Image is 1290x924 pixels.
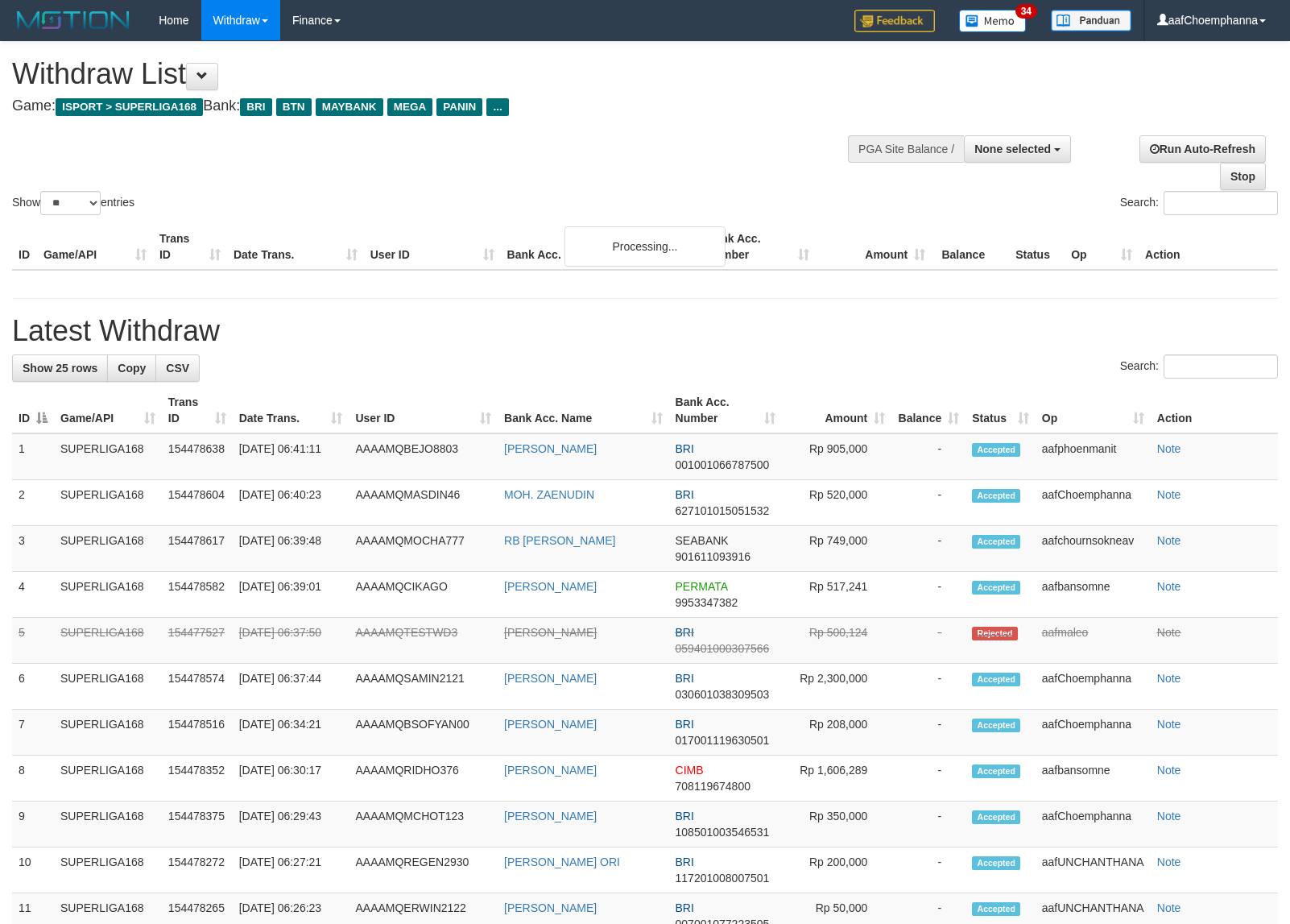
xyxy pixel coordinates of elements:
[233,710,349,756] td: [DATE] 06:34:21
[700,224,816,270] th: Bank Acc. Number
[891,433,965,480] td: -
[1015,4,1037,19] span: 34
[233,847,349,893] td: [DATE] 06:27:21
[782,618,891,664] td: Rp 500,124
[162,618,233,664] td: 154477527
[162,480,233,526] td: 154478604
[1157,672,1181,685] a: Note
[12,480,54,526] td: 2
[54,664,162,710] td: SUPERLIGA168
[972,719,1020,732] span: Accepted
[12,572,54,618] td: 4
[782,526,891,572] td: Rp 749,000
[504,856,620,868] a: [PERSON_NAME] ORI
[12,756,54,802] td: 8
[676,826,770,839] span: Copy 108501003546531 to clipboard
[504,810,597,822] a: [PERSON_NAME]
[12,802,54,847] td: 9
[349,480,498,526] td: AAAAMQMASDIN46
[676,734,770,747] span: Copy 017001119630501 to clipboard
[1036,572,1151,618] td: aafbansomne
[54,756,162,802] td: SUPERLIGA168
[40,191,101,215] select: Showentries
[676,626,694,639] span: BRI
[816,224,932,270] th: Amount
[1164,354,1278,379] input: Search:
[12,387,54,433] th: ID: activate to sort column descending
[964,135,1071,163] button: None selected
[972,535,1020,549] span: Accepted
[233,572,349,618] td: [DATE] 06:39:01
[782,387,891,433] th: Amount: activate to sort column ascending
[364,224,501,270] th: User ID
[316,98,383,116] span: MAYBANK
[1220,163,1266,190] a: Stop
[504,488,594,501] a: MOH. ZAENUDIN
[349,618,498,664] td: AAAAMQTESTWD3
[782,664,891,710] td: Rp 2,300,000
[1151,387,1278,433] th: Action
[162,664,233,710] td: 154478574
[54,387,162,433] th: Game/API: activate to sort column ascending
[972,443,1020,457] span: Accepted
[12,224,37,270] th: ID
[54,526,162,572] td: SUPERLIGA168
[166,362,189,375] span: CSV
[782,710,891,756] td: Rp 208,000
[233,664,349,710] td: [DATE] 06:37:44
[162,433,233,480] td: 154478638
[1009,224,1065,270] th: Status
[1065,224,1139,270] th: Op
[676,550,750,563] span: Copy 901611093916 to clipboard
[782,756,891,802] td: Rp 1,606,289
[349,802,498,847] td: AAAAMQMCHOT123
[162,387,233,433] th: Trans ID: activate to sort column ascending
[676,442,694,455] span: BRI
[504,442,597,455] a: [PERSON_NAME]
[240,98,271,116] span: BRI
[891,802,965,847] td: -
[349,756,498,802] td: AAAAMQRIDHO376
[676,534,729,547] span: SEABANK
[233,433,349,480] td: [DATE] 06:41:11
[162,847,233,893] td: 154478272
[54,433,162,480] td: SUPERLIGA168
[676,458,770,471] span: Copy 001001066787500 to clipboard
[676,580,728,593] span: PERMATA
[1051,10,1131,31] img: panduan.png
[233,756,349,802] td: [DATE] 06:30:17
[233,387,349,433] th: Date Trans.: activate to sort column ascending
[12,354,108,382] a: Show 25 rows
[12,847,54,893] td: 10
[891,756,965,802] td: -
[972,764,1020,778] span: Accepted
[162,572,233,618] td: 154478582
[1157,810,1181,822] a: Note
[504,718,597,731] a: [PERSON_NAME]
[486,98,508,116] span: ...
[676,764,704,777] span: CIMB
[1157,626,1181,639] a: Note
[1120,191,1278,215] label: Search:
[12,526,54,572] td: 3
[891,387,965,433] th: Balance: activate to sort column ascending
[276,98,312,116] span: BTN
[233,526,349,572] td: [DATE] 06:39:48
[891,618,965,664] td: -
[891,847,965,893] td: -
[669,387,782,433] th: Bank Acc. Number: activate to sort column ascending
[12,191,134,215] label: Show entries
[498,387,669,433] th: Bank Acc. Name: activate to sort column ascending
[782,572,891,618] td: Rp 517,241
[782,480,891,526] td: Rp 520,000
[118,362,146,375] span: Copy
[891,526,965,572] td: -
[387,98,433,116] span: MEGA
[54,710,162,756] td: SUPERLIGA168
[504,580,597,593] a: [PERSON_NAME]
[349,710,498,756] td: AAAAMQBSOFYAN00
[1036,618,1151,664] td: aafmaleo
[153,224,227,270] th: Trans ID
[782,847,891,893] td: Rp 200,000
[972,810,1020,824] span: Accepted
